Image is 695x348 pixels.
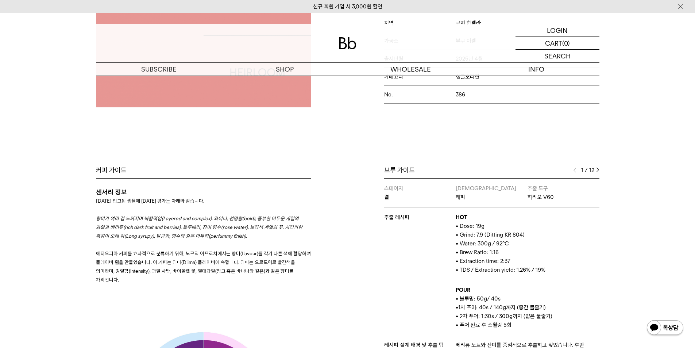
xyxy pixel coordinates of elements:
span: • 푸어 완료 후 스월링 5회 [456,322,511,328]
p: 하리오 V60 [528,193,599,202]
p: CART [545,37,562,49]
p: SEARCH [544,50,571,62]
i: 향미가 여러 겹 느껴지며 복합적임(Layered and complex). 와이니, 선명함(bold), 풍부한 어두운 계열의 과일과 베리류(rich dark fruit and ... [96,215,302,239]
p: • Grind: 7.9 (Ditting KR 804) [456,230,599,239]
p: • Brew Ratio: 1:16 [456,248,599,257]
b: POUR [456,287,470,293]
span: 싱글오리진 [456,73,479,80]
p: 결 [384,193,456,202]
div: 브루 가이드 [384,166,599,175]
span: 12 [589,166,592,175]
b: 센서리 정보 [96,189,127,195]
p: • TDS / Extraction yield: 1.26% / 19% [456,265,599,274]
p: • Extraction time: 2:37 [456,257,599,265]
div: 커피 가이드 [96,166,311,175]
p: INFO [474,63,599,76]
p: • 블루밍: 50g [456,294,599,303]
p: 해피 [456,193,528,202]
a: SHOP [222,63,348,76]
img: 로고 [339,37,356,49]
span: No. [384,91,456,98]
span: 에티오피아 커피를 효과적으로 분류하기 위해, 노르딕 어프로치에서는 향미(flavour)를 각기 다른 색에 할당하여 플레이버 휠을 만들었습니다. 이 커피는 디마(Diima) 플... [96,251,311,283]
span: 1 [580,166,583,175]
img: 카카오톡 채널 1:1 채팅 버튼 [646,320,684,337]
span: 1차 푸어: 40s / 140g까지 (중간 물줄기) [458,304,546,311]
a: CART (0) [516,37,599,50]
a: LOGIN [516,24,599,37]
span: [DEMOGRAPHIC_DATA] [456,185,516,192]
span: [DATE] 입고된 샘플에 [DATE] 평가는 아래와 같습니다. [96,198,204,204]
p: WHOLESALE [348,63,474,76]
a: 신규 회원 가입 시 3,000원 할인 [313,3,382,10]
p: • [456,303,599,312]
span: 386 [456,91,465,98]
p: LOGIN [547,24,568,37]
span: / 40s [487,295,501,302]
p: • Water: 300g / 92°C [456,239,599,248]
p: (0) [562,37,570,49]
a: SUBSCRIBE [96,63,222,76]
span: • 2차 푸어: 1:30s / 300g까지 (얇은 물줄기) [456,313,552,320]
b: HOT [456,214,467,221]
p: 추출 레시피 [384,213,456,222]
span: / [585,166,588,175]
span: 카테고리 [384,73,456,80]
span: 추출 도구 [528,185,548,192]
p: • Dose: 19g [456,222,599,230]
span: 스테이지 [384,185,403,192]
